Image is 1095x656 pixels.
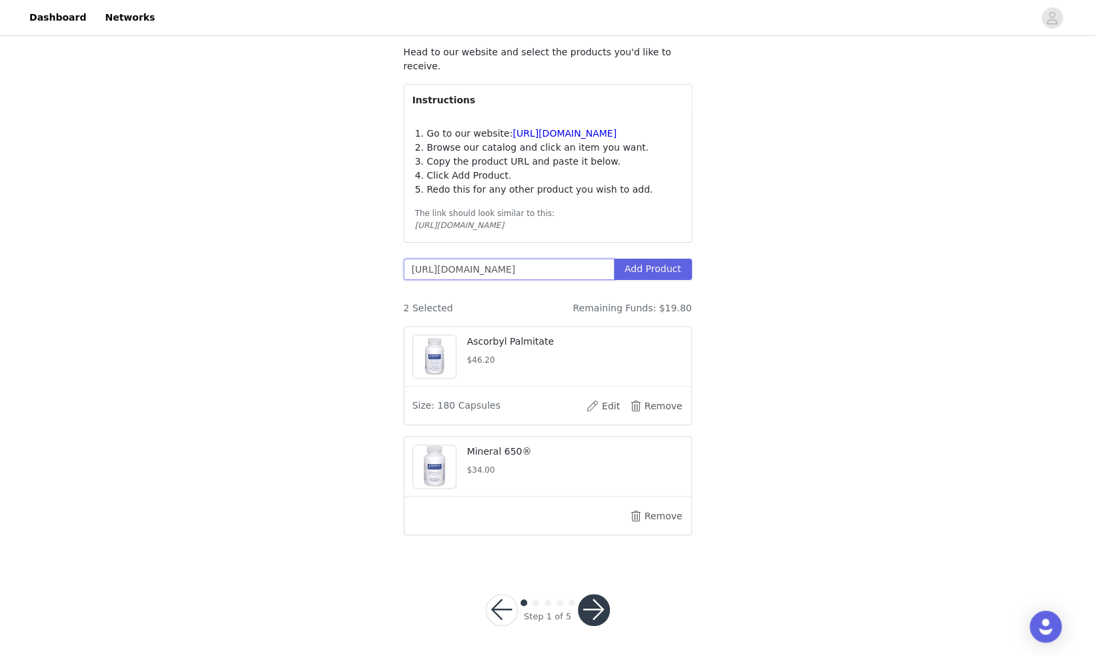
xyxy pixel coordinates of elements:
[415,219,681,231] div: [URL][DOMAIN_NAME]
[630,395,683,417] button: Remove
[1046,7,1058,29] div: avatar
[467,445,683,459] p: Mineral 650®
[415,183,681,197] p: 5. Redo this for any other product you wish to add.
[415,169,681,183] p: 4. Click Add Product.
[1030,611,1062,643] div: Open Intercom Messenger
[404,85,691,115] div: Instructions
[415,207,681,219] div: The link should look similar to this:
[467,354,683,366] h5: $46.20
[577,395,630,417] button: Edit
[630,505,683,527] button: Remove
[404,259,614,280] input: Store Product URL
[614,259,692,280] button: Add Product
[524,610,571,623] div: Step 1 of 5
[415,141,681,155] p: 2. Browse our catalog and click an item you want.
[413,445,456,488] img: product image
[97,3,163,33] a: Networks
[415,155,681,169] p: 3. Copy the product URL and paste it below.
[467,464,683,476] h5: $34.00
[512,128,617,139] a: [URL][DOMAIN_NAME]
[412,399,500,413] span: Size: 180 Capsules
[415,127,681,141] p: 1. Go to our website:
[413,335,456,378] img: product image
[21,3,94,33] a: Dashboard
[467,335,683,349] p: Ascorbyl Palmitate
[404,301,453,315] span: 2 Selected
[573,301,691,315] span: Remaining Funds: $19.80
[404,45,692,73] p: Head to our website and select the products you'd like to receive.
